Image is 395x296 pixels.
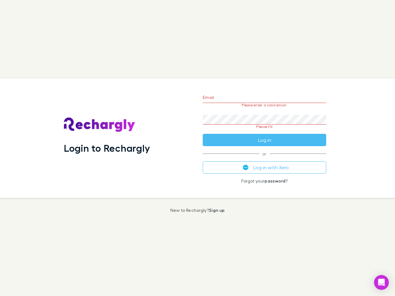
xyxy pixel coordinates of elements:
button: Log in [203,134,326,146]
p: Please enter a valid email. [203,103,326,107]
p: Forgot your ? [203,179,326,183]
div: Open Intercom Messenger [374,275,389,290]
h1: Login to Rechargly [64,142,150,154]
p: New to Rechargly? [170,208,225,213]
a: Sign up [209,208,225,213]
img: Xero's logo [243,165,248,170]
img: Rechargly's Logo [64,117,135,132]
p: Please fill [203,125,326,129]
button: Log in with Xero [203,161,326,174]
a: password [264,178,285,183]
